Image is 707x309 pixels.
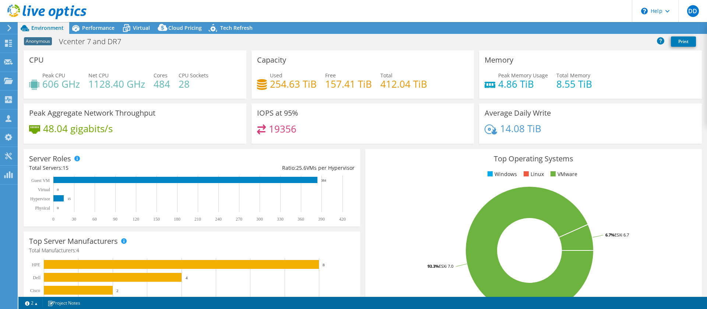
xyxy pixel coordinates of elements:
h3: Memory [485,56,513,64]
h4: 28 [179,80,208,88]
h3: Capacity [257,56,286,64]
text: 390 [318,217,325,222]
h4: Total Manufacturers: [29,246,355,254]
h3: Server Roles [29,155,71,163]
h3: Top Server Manufacturers [29,237,118,245]
text: 30 [72,217,76,222]
h4: 484 [154,80,170,88]
text: 240 [215,217,222,222]
span: Cores [154,72,168,79]
h4: 4.86 TiB [498,80,548,88]
text: 270 [236,217,242,222]
a: Print [671,36,696,47]
text: 300 [256,217,263,222]
text: 2 [116,288,119,293]
text: 330 [277,217,284,222]
text: Cisco [30,288,40,293]
h3: Average Daily Write [485,109,551,117]
h4: 48.04 gigabits/s [43,124,113,133]
text: 15 [67,197,71,201]
tspan: ESXi 7.0 [439,263,453,269]
text: Hypervisor [30,196,50,201]
text: 180 [174,217,180,222]
text: 4 [186,275,188,280]
text: 60 [92,217,97,222]
a: Project Notes [42,298,85,308]
span: 15 [63,164,68,171]
h3: Top Operating Systems [371,155,696,163]
span: Total Memory [556,72,590,79]
span: Virtual [133,24,150,31]
text: Guest VM [31,178,50,183]
span: Cloud Pricing [168,24,202,31]
text: 150 [153,217,160,222]
text: Dell [33,275,41,280]
text: Physical [35,206,50,211]
h4: 1128.40 GHz [88,80,145,88]
h4: 14.08 TiB [500,124,541,133]
h4: 157.41 TiB [325,80,372,88]
h3: IOPS at 95% [257,109,298,117]
text: 8 [323,263,325,267]
text: 0 [57,206,59,210]
text: 0 [52,217,54,222]
h3: CPU [29,56,44,64]
text: 420 [339,217,346,222]
span: Tech Refresh [220,24,253,31]
span: Free [325,72,336,79]
tspan: ESXi 6.7 [615,232,629,238]
span: Peak CPU [42,72,65,79]
span: DD [687,5,699,17]
tspan: 6.7% [605,232,615,238]
h4: 8.55 TiB [556,80,592,88]
span: Performance [82,24,115,31]
span: Total [380,72,393,79]
text: 384 [321,179,326,182]
a: 2 [20,298,43,308]
div: Ratio: VMs per Hypervisor [192,164,355,172]
span: Net CPU [88,72,109,79]
text: 120 [133,217,139,222]
text: HPE [32,262,40,267]
span: Environment [31,24,64,31]
tspan: 93.3% [428,263,439,269]
span: CPU Sockets [179,72,208,79]
text: 210 [194,217,201,222]
h4: 19356 [269,125,296,133]
span: Used [270,72,282,79]
text: 360 [298,217,304,222]
h4: 254.63 TiB [270,80,317,88]
span: 4 [76,247,79,254]
text: 90 [113,217,117,222]
span: Peak Memory Usage [498,72,548,79]
h4: 412.04 TiB [380,80,427,88]
li: Linux [522,170,544,178]
li: VMware [549,170,577,178]
svg: \n [641,8,648,14]
span: Anonymous [24,37,52,45]
span: 25.6 [296,164,306,171]
h1: Vcenter 7 and DR7 [56,38,133,46]
div: Total Servers: [29,164,192,172]
h4: 606 GHz [42,80,80,88]
li: Windows [486,170,517,178]
text: 0 [57,188,59,192]
h3: Peak Aggregate Network Throughput [29,109,155,117]
text: Virtual [38,187,50,192]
